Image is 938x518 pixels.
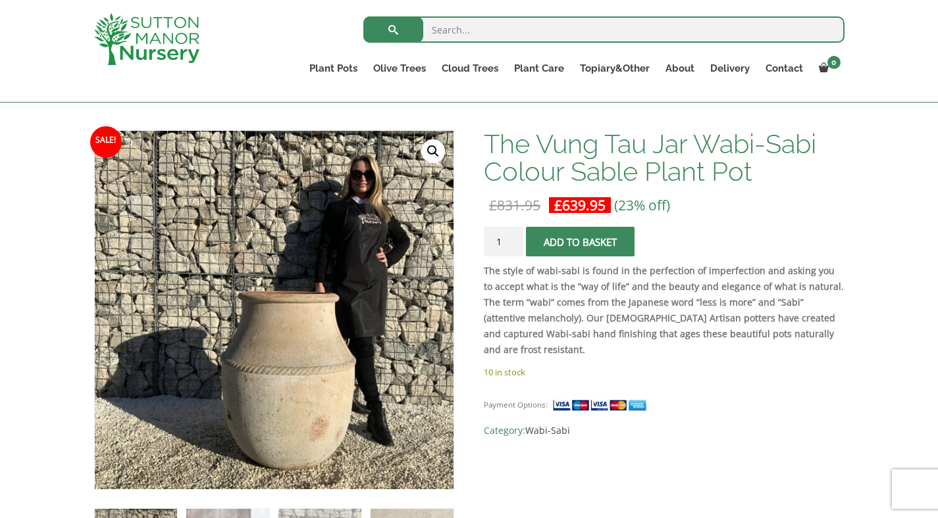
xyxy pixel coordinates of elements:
input: Product quantity [484,227,523,256]
a: Contact [758,59,811,78]
a: Wabi-Sabi [525,424,570,436]
h1: The Vung Tau Jar Wabi-Sabi Colour Sable Plant Pot [484,130,844,185]
bdi: 639.95 [554,196,606,214]
p: 10 in stock [484,364,844,380]
span: (23% off) [614,196,670,214]
bdi: 831.95 [489,196,540,214]
small: Payment Options: [484,400,548,410]
span: Sale! [90,126,122,158]
a: Cloud Trees [434,59,506,78]
a: Delivery [702,59,758,78]
span: £ [554,196,562,214]
button: Add to basket [526,227,635,256]
a: View full-screen image gallery [421,139,445,163]
span: £ [489,196,497,214]
a: About [658,59,702,78]
input: Search... [363,16,845,43]
span: 0 [827,56,841,69]
a: 0 [811,59,845,78]
a: Olive Trees [365,59,434,78]
a: Plant Care [506,59,572,78]
a: Topiary&Other [572,59,658,78]
span: Category: [484,423,844,438]
img: logo [94,13,199,65]
strong: The style of wabi-sabi is found in the perfection of imperfection and asking you to accept what i... [484,264,844,356]
a: Plant Pots [301,59,365,78]
img: payment supported [552,398,651,412]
